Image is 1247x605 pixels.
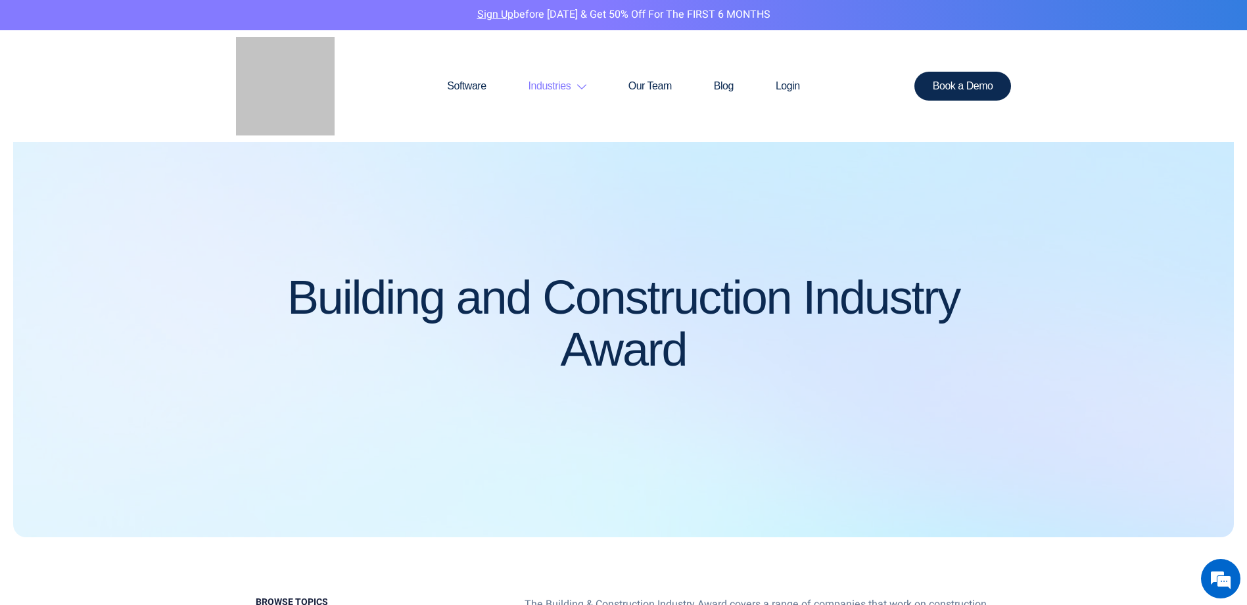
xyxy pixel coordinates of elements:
a: Industries [507,55,607,118]
a: Login [755,55,821,118]
p: before [DATE] & Get 50% Off for the FIRST 6 MONTHS [10,7,1237,24]
h1: Building and Construction Industry Award [236,272,1012,375]
a: Our Team [607,55,693,118]
a: Book a Demo [914,72,1012,101]
a: Sign Up [477,7,513,22]
a: Software [426,55,507,118]
span: Book a Demo [933,81,993,91]
a: Blog [693,55,755,118]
